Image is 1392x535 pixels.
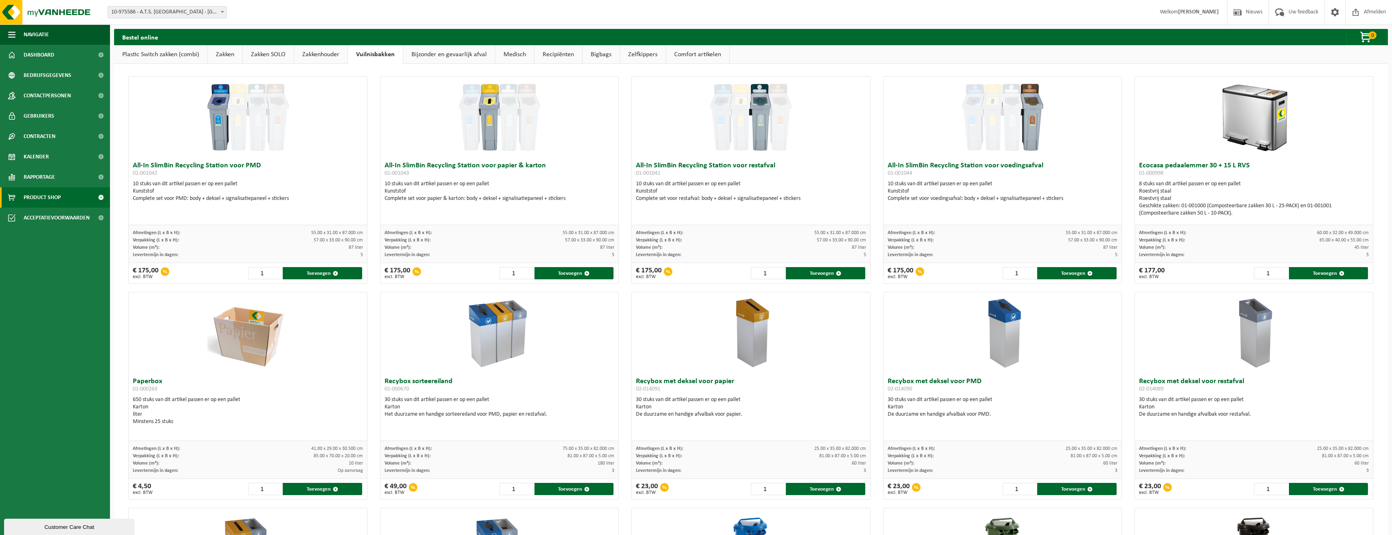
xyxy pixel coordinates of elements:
span: 01-001041 [636,170,660,176]
img: 02-014091 [710,292,792,374]
div: € 49,00 [385,483,407,495]
button: Toevoegen [786,267,865,279]
button: Toevoegen [283,483,362,495]
span: 87 liter [852,245,866,250]
img: 01-001042 [207,77,289,158]
div: 30 stuks van dit artikel passen er op een pallet [636,396,866,418]
span: Contracten [24,126,55,147]
div: Kunststof [133,188,363,195]
a: Zelfkippers [620,45,666,64]
span: Levertermijn in dagen: [888,468,933,473]
div: 650 stuks van dit artikel passen er op een pallet [133,396,363,425]
span: Rapportage [24,167,55,187]
h3: Ecocasa pedaalemmer 30 + 15 L RVS [1139,162,1369,178]
span: Verpakking (L x B x H): [1139,454,1185,458]
span: 10 liter [349,461,363,466]
span: 5 [1366,252,1369,257]
span: Afmetingen (L x B x H): [888,446,935,451]
span: Volume (m³): [1139,461,1165,466]
input: 1 [751,483,785,495]
div: liter [133,411,363,418]
input: 1 [1254,483,1288,495]
span: Afmetingen (L x B x H): [385,446,432,451]
h3: Recybox met deksel voor restafval [1139,378,1369,394]
span: 3 [864,468,866,473]
input: 1 [499,267,534,279]
button: Toevoegen [1037,267,1117,279]
span: 25.00 x 35.00 x 82.000 cm [814,446,866,451]
span: 01-000263 [133,386,157,392]
span: 180 liter [598,461,614,466]
a: Zakkenhouder [294,45,347,64]
span: excl. BTW [385,490,407,495]
div: Het duurzame en handige sorteereiland voor PMD, papier en restafval. [385,411,615,418]
h3: Recybox sorteereiland [385,378,615,394]
span: Afmetingen (L x B x H): [1139,446,1186,451]
div: € 23,00 [888,483,910,495]
span: Volume (m³): [636,245,662,250]
a: Bijzonder en gevaarlijk afval [403,45,495,64]
div: Kunststof [636,188,866,195]
button: Toevoegen [283,267,362,279]
span: 25.00 x 35.00 x 82.000 cm [1066,446,1117,451]
div: Roestvrij staal [1139,195,1369,202]
input: 1 [248,483,282,495]
span: Dashboard [24,45,54,65]
iframe: chat widget [4,517,136,535]
span: Acceptatievoorwaarden [24,208,90,228]
span: Product Shop [24,187,61,208]
span: Volume (m³): [385,461,411,466]
span: excl. BTW [888,490,910,495]
div: De duurzame en handige afvalbak voor restafval. [1139,411,1369,418]
span: 57.00 x 33.00 x 90.00 cm [565,238,614,243]
span: 10-975586 - A.T.S. MERELBEKE - MERELBEKE [108,7,227,18]
div: Karton [636,403,866,411]
div: Karton [385,403,615,411]
button: Toevoegen [534,483,614,495]
span: 5 [612,252,614,257]
span: 0 [1368,31,1377,39]
div: 10 stuks van dit artikel passen er op een pallet [385,180,615,202]
img: 01-001041 [710,77,792,158]
strong: [PERSON_NAME] [1178,9,1219,15]
span: 25.00 x 35.00 x 82.000 cm [1317,446,1369,451]
span: Levertermijn in dagen: [636,468,681,473]
h3: Recybox met deksel voor PMD [888,378,1118,394]
a: Medisch [495,45,534,64]
span: 3 [1115,468,1117,473]
span: Levertermijn in dagen: [1139,252,1184,257]
span: Volume (m³): [888,245,914,250]
span: Verpakking (L x B x H): [385,454,431,458]
span: 81.00 x 87.00 x 5.00 cm [1071,454,1117,458]
div: Karton [1139,403,1369,411]
span: 57.00 x 33.00 x 90.00 cm [1068,238,1117,243]
img: 01-000670 [459,292,540,374]
a: Vuilnisbakken [348,45,403,64]
span: 01-001042 [133,170,157,176]
span: Navigatie [24,24,49,45]
button: Toevoegen [534,267,614,279]
a: Zakken [208,45,242,64]
div: € 175,00 [636,267,662,279]
span: Verpakking (L x B x H): [133,238,179,243]
a: Recipiënten [534,45,582,64]
span: Verpakking (L x B x H): [636,454,682,458]
span: excl. BTW [636,490,658,495]
input: 1 [1003,483,1037,495]
span: Volume (m³): [636,461,662,466]
div: Geschikte zakken: 01-001000 (Composteerbare zakken 30 L - 25-PACK) en 01-001001 (Composteerbare z... [1139,202,1369,217]
div: € 23,00 [1139,483,1161,495]
span: Verpakking (L x B x H): [133,454,179,458]
div: € 4,50 [133,483,153,495]
div: De duurzame en handige afvalbak voor papier. [636,411,866,418]
span: 81.00 x 87.00 x 5.00 cm [1322,454,1369,458]
span: 01-000670 [385,386,409,392]
span: Afmetingen (L x B x H): [636,230,683,235]
div: 8 stuks van dit artikel passen er op een pallet [1139,180,1369,217]
button: Toevoegen [786,483,865,495]
div: 10 stuks van dit artikel passen er op een pallet [888,180,1118,202]
a: Plastic Switch zakken (combi) [114,45,207,64]
h3: All-In SlimBin Recycling Station voor restafval [636,162,866,178]
h3: All-In SlimBin Recycling Station voor PMD [133,162,363,178]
